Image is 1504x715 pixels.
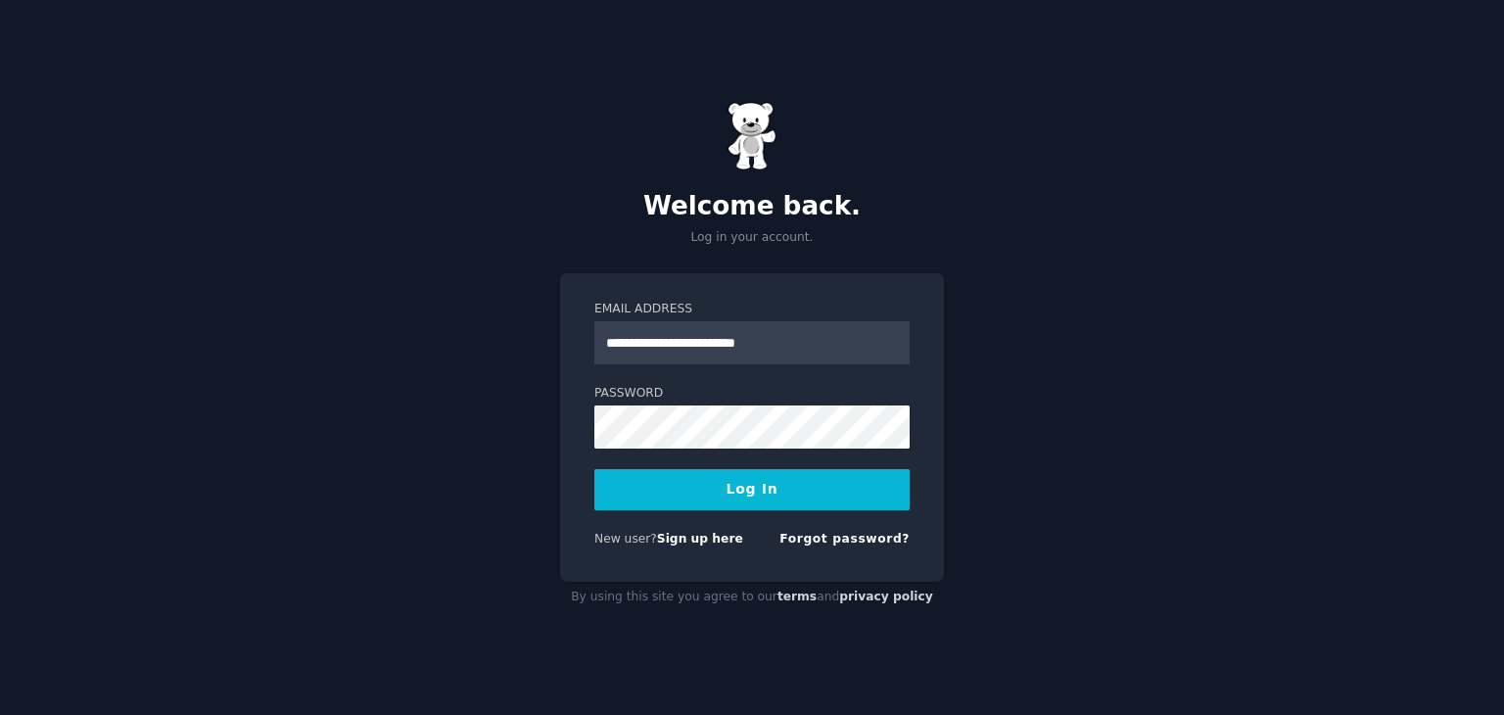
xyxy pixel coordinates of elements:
img: Gummy Bear [728,102,776,170]
h2: Welcome back. [560,191,944,222]
a: terms [777,590,817,603]
button: Log In [594,469,910,510]
a: Forgot password? [779,532,910,546]
a: privacy policy [839,590,933,603]
span: New user? [594,532,657,546]
label: Password [594,385,910,403]
div: By using this site you agree to our and [560,582,944,613]
a: Sign up here [657,532,743,546]
p: Log in your account. [560,229,944,247]
label: Email Address [594,301,910,318]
